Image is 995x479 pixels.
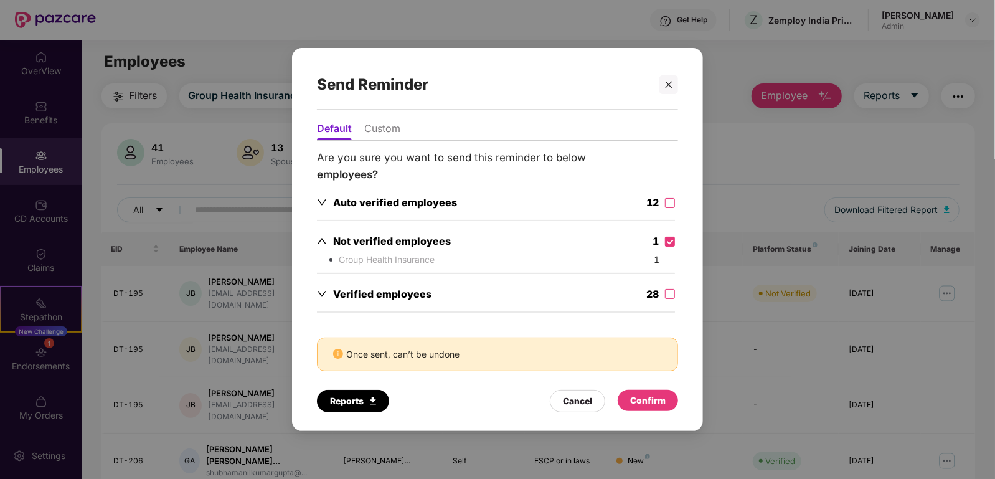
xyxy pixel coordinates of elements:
[630,394,666,407] div: Confirm
[664,80,673,89] span: close
[317,60,648,109] div: Send Reminder
[370,397,376,405] img: Icon
[317,289,327,299] span: down
[317,236,327,246] span: up
[364,122,400,140] li: Custom
[333,196,457,209] span: Auto verified employees
[317,338,678,371] div: Once sent, can’t be undone
[317,149,678,183] p: Are you sure you want to send this reminder to below
[653,235,659,247] span: 1
[646,196,659,209] span: 12
[317,166,678,183] div: employees?
[654,253,659,267] span: 1
[330,394,376,408] div: Reports
[333,235,451,247] span: Not verified employees
[333,288,431,300] span: Verified employees
[339,254,435,265] span: Group Health Insurance
[646,288,659,300] span: 28
[329,258,332,262] img: svg+xml;base64,PHN2ZyB4bWxucz0iaHR0cDovL3d3dy53My5vcmcvMjAwMC9zdmciIHdpZHRoPSI4IiBoZWlnaHQ9IjgiIH...
[317,122,352,140] li: Default
[333,349,343,359] span: info-circle
[563,394,592,408] div: Cancel
[317,197,327,207] span: down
